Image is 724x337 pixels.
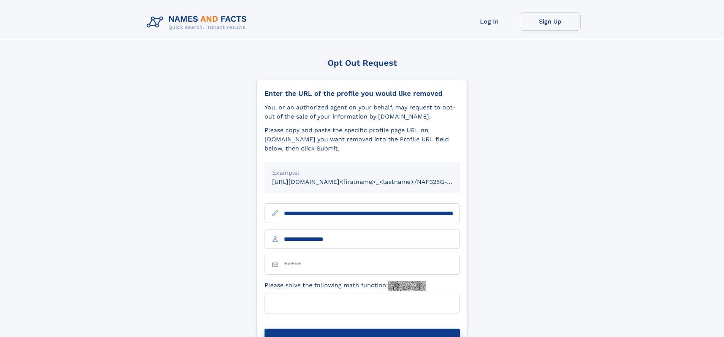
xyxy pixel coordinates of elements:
[144,12,253,33] img: Logo Names and Facts
[265,103,460,121] div: You, or an authorized agent on your behalf, may request to opt-out of the sale of your informatio...
[272,178,474,185] small: [URL][DOMAIN_NAME]<firstname>_<lastname>/NAF325G-xxxxxxxx
[265,281,426,291] label: Please solve the following math function:
[272,168,452,177] div: Example:
[257,58,468,68] div: Opt Out Request
[265,89,460,98] div: Enter the URL of the profile you would like removed
[520,12,581,31] a: Sign Up
[459,12,520,31] a: Log In
[265,126,460,153] div: Please copy and paste the specific profile page URL on [DOMAIN_NAME] you want removed into the Pr...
